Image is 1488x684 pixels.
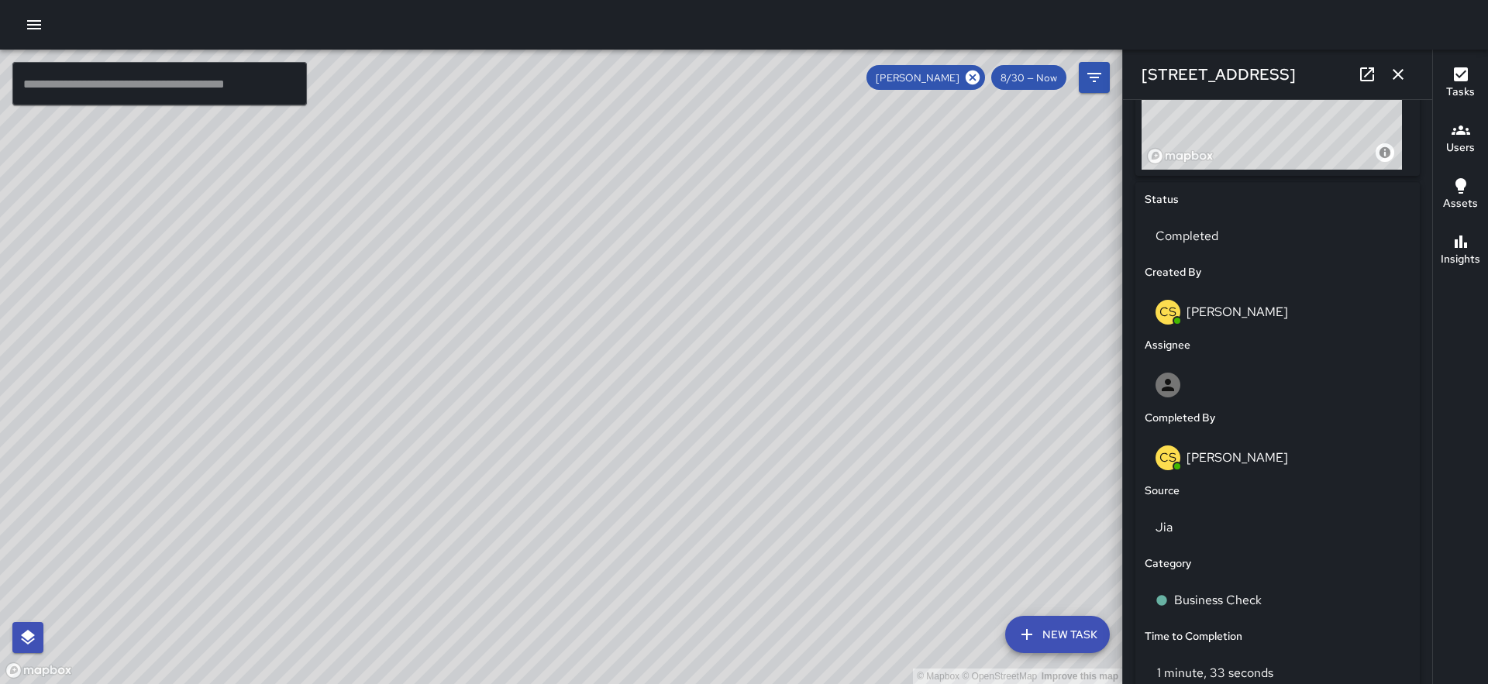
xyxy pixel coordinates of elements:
h6: Completed By [1145,410,1215,427]
h6: Time to Completion [1145,628,1242,645]
p: Jia [1156,518,1400,537]
h6: Created By [1145,264,1201,281]
p: [PERSON_NAME] [1187,304,1288,320]
h6: Users [1446,139,1475,156]
p: 1 minute, 33 seconds [1157,665,1273,681]
h6: Insights [1441,251,1480,268]
p: Completed [1156,227,1400,246]
p: [PERSON_NAME] [1187,449,1288,466]
button: Assets [1433,167,1488,223]
span: 8/30 — Now [991,71,1066,84]
button: Insights [1433,223,1488,279]
button: New Task [1005,616,1110,653]
h6: Status [1145,191,1179,208]
h6: Assets [1443,195,1478,212]
h6: Category [1145,555,1191,572]
button: Filters [1079,62,1110,93]
div: [PERSON_NAME] [866,65,985,90]
p: CS [1159,449,1176,467]
h6: Source [1145,483,1180,500]
h6: [STREET_ADDRESS] [1142,62,1296,87]
h6: Assignee [1145,337,1190,354]
p: Business Check [1174,591,1262,610]
button: Tasks [1433,56,1488,112]
h6: Tasks [1446,84,1475,101]
span: [PERSON_NAME] [866,71,969,84]
p: CS [1159,303,1176,321]
button: Users [1433,112,1488,167]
